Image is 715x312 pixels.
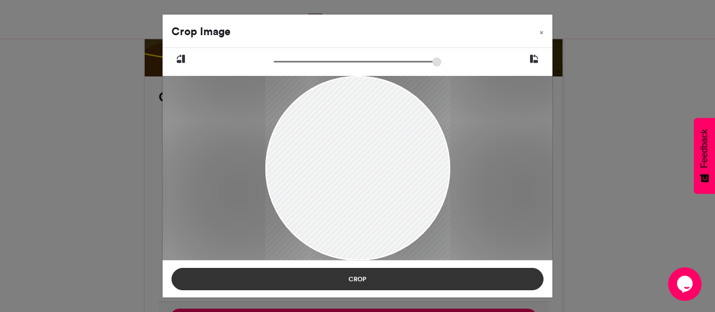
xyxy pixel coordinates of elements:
[531,15,552,46] button: Close
[171,23,231,40] h4: Crop Image
[694,118,715,194] button: Feedback - Show survey
[699,129,709,168] span: Feedback
[668,267,704,301] iframe: chat widget
[171,268,544,290] button: Crop
[540,29,544,36] span: ×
